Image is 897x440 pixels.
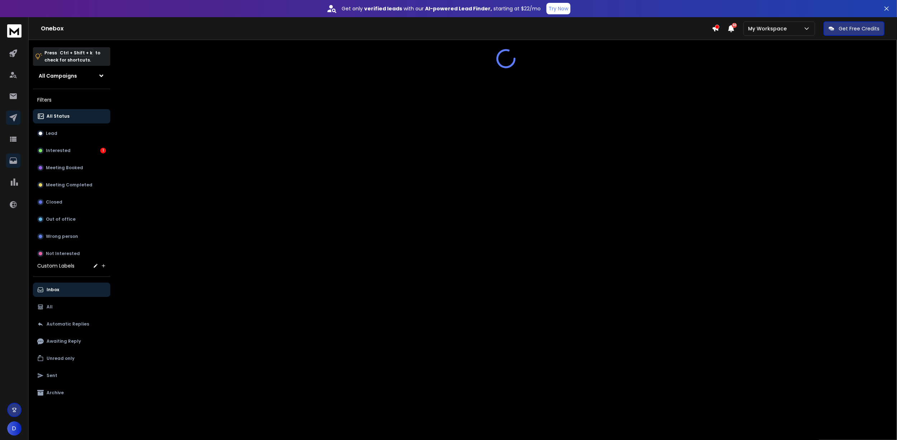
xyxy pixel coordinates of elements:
[33,334,110,348] button: Awaiting Reply
[41,24,712,33] h1: Onebox
[33,178,110,192] button: Meeting Completed
[33,126,110,141] button: Lead
[100,148,106,153] div: 1
[33,109,110,123] button: All Status
[44,49,100,64] p: Press to check for shortcuts.
[46,216,76,222] p: Out of office
[824,21,884,36] button: Get Free Credits
[33,212,110,226] button: Out of office
[46,148,71,153] p: Interested
[47,304,53,310] p: All
[47,338,81,344] p: Awaiting Reply
[33,161,110,175] button: Meeting Booked
[47,321,89,327] p: Automatic Replies
[7,421,21,436] button: D
[33,317,110,331] button: Automatic Replies
[47,356,74,361] p: Unread only
[46,131,57,136] p: Lead
[7,24,21,38] img: logo
[342,5,541,12] p: Get only with our starting at $22/mo
[425,5,492,12] strong: AI-powered Lead Finder,
[39,72,77,79] h1: All Campaigns
[46,251,80,256] p: Not Interested
[47,390,64,396] p: Archive
[549,5,568,12] p: Try Now
[46,165,83,171] p: Meeting Booked
[33,229,110,244] button: Wrong person
[46,182,92,188] p: Meeting Completed
[46,234,78,239] p: Wrong person
[37,262,74,269] h3: Custom Labels
[33,69,110,83] button: All Campaigns
[47,113,69,119] p: All Status
[839,25,879,32] p: Get Free Credits
[748,25,790,32] p: My Workspace
[47,373,57,378] p: Sent
[33,283,110,297] button: Inbox
[33,246,110,261] button: Not Interested
[546,3,570,14] button: Try Now
[732,23,737,28] span: 50
[364,5,402,12] strong: verified leads
[59,49,93,57] span: Ctrl + Shift + k
[33,300,110,314] button: All
[33,386,110,400] button: Archive
[46,199,62,205] p: Closed
[33,143,110,158] button: Interested1
[33,195,110,209] button: Closed
[33,95,110,105] h3: Filters
[47,287,59,293] p: Inbox
[33,368,110,383] button: Sent
[33,351,110,366] button: Unread only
